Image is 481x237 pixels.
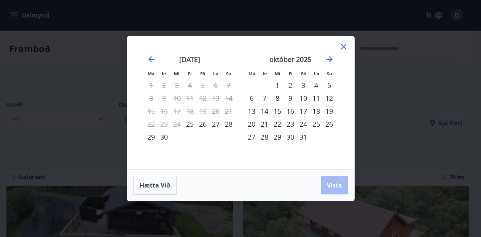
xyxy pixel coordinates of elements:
[158,92,170,105] td: Not available. þriðjudagur, 9. september 2025
[196,118,209,130] div: 26
[325,55,334,64] div: Move forward to switch to the next month.
[245,130,258,143] td: Choose mánudagur, 27. október 2025 as your check-in date. It’s available.
[310,92,323,105] div: 11
[209,118,222,130] td: Choose laugardagur, 27. september 2025 as your check-in date. It’s available.
[301,71,306,76] small: Fö
[297,105,310,118] td: Choose föstudagur, 17. október 2025 as your check-in date. It’s available.
[245,105,258,118] td: Choose mánudagur, 13. október 2025 as your check-in date. It’s available.
[284,130,297,143] div: 30
[271,130,284,143] div: 29
[284,92,297,105] td: Choose fimmtudagur, 9. október 2025 as your check-in date. It’s available.
[222,118,235,130] td: Choose sunnudagur, 28. september 2025 as your check-in date. It’s available.
[183,118,196,130] td: Choose fimmtudagur, 25. september 2025 as your check-in date. It’s available.
[133,176,177,195] button: Hætta við
[297,79,310,92] td: Choose föstudagur, 3. október 2025 as your check-in date. It’s available.
[310,105,323,118] div: 18
[209,118,222,130] div: 27
[196,92,209,105] td: Not available. föstudagur, 12. september 2025
[145,130,158,143] div: 29
[263,71,267,76] small: Þr
[245,92,258,105] td: Choose mánudagur, 6. október 2025 as your check-in date. It’s available.
[271,118,284,130] div: 22
[269,55,311,64] strong: október 2025
[158,130,170,143] td: Choose þriðjudagur, 30. september 2025 as your check-in date. It’s available.
[248,71,255,76] small: Má
[297,130,310,143] td: Choose föstudagur, 31. október 2025 as your check-in date. It’s available.
[327,71,332,76] small: Su
[297,92,310,105] div: 10
[162,71,166,76] small: Þr
[275,71,280,76] small: Mi
[158,105,170,118] td: Not available. þriðjudagur, 16. september 2025
[323,79,336,92] div: 5
[188,71,192,76] small: Fi
[314,71,319,76] small: La
[310,118,323,130] div: 25
[284,118,297,130] div: 23
[271,105,284,118] td: Choose miðvikudagur, 15. október 2025 as your check-in date. It’s available.
[140,181,170,189] span: Hætta við
[310,79,323,92] td: Choose laugardagur, 4. október 2025 as your check-in date. It’s available.
[170,105,183,118] td: Not available. miðvikudagur, 17. september 2025
[284,105,297,118] td: Choose fimmtudagur, 16. október 2025 as your check-in date. It’s available.
[258,130,271,143] td: Choose þriðjudagur, 28. október 2025 as your check-in date. It’s available.
[170,79,183,92] td: Not available. miðvikudagur, 3. september 2025
[136,45,345,160] div: Calendar
[323,118,336,130] td: Choose sunnudagur, 26. október 2025 as your check-in date. It’s available.
[271,130,284,143] td: Choose miðvikudagur, 29. október 2025 as your check-in date. It’s available.
[145,92,158,105] td: Not available. mánudagur, 8. september 2025
[145,79,158,92] td: Not available. mánudagur, 1. september 2025
[284,79,297,92] div: 2
[297,105,310,118] div: 17
[323,79,336,92] td: Choose sunnudagur, 5. október 2025 as your check-in date. It’s available.
[145,130,158,143] td: Choose mánudagur, 29. september 2025 as your check-in date. It’s available.
[145,118,158,130] td: Not available. mánudagur, 22. september 2025
[183,118,196,130] div: 25
[258,92,271,105] div: 7
[284,105,297,118] div: 16
[200,71,205,76] small: Fö
[258,105,271,118] td: Choose þriðjudagur, 14. október 2025 as your check-in date. It’s available.
[323,118,336,130] div: 26
[284,118,297,130] td: Choose fimmtudagur, 23. október 2025 as your check-in date. It’s available.
[222,92,235,105] td: Not available. sunnudagur, 14. september 2025
[183,79,196,92] td: Not available. fimmtudagur, 4. september 2025
[179,55,200,64] strong: [DATE]
[245,92,258,105] div: 6
[148,71,154,76] small: Má
[310,92,323,105] td: Choose laugardagur, 11. október 2025 as your check-in date. It’s available.
[147,55,156,64] div: Move backward to switch to the previous month.
[289,71,293,76] small: Fi
[158,79,170,92] td: Not available. þriðjudagur, 2. september 2025
[213,71,218,76] small: La
[158,130,170,143] div: 30
[323,105,336,118] td: Choose sunnudagur, 19. október 2025 as your check-in date. It’s available.
[245,118,258,130] td: Choose mánudagur, 20. október 2025 as your check-in date. It’s available.
[196,118,209,130] td: Choose föstudagur, 26. september 2025 as your check-in date. It’s available.
[258,105,271,118] div: 14
[297,92,310,105] td: Choose föstudagur, 10. október 2025 as your check-in date. It’s available.
[245,130,258,143] div: 27
[258,118,271,130] td: Choose þriðjudagur, 21. október 2025 as your check-in date. It’s available.
[209,105,222,118] td: Not available. laugardagur, 20. september 2025
[209,79,222,92] td: Not available. laugardagur, 6. september 2025
[222,105,235,118] td: Not available. sunnudagur, 21. september 2025
[258,118,271,130] div: 21
[323,92,336,105] td: Choose sunnudagur, 12. október 2025 as your check-in date. It’s available.
[271,105,284,118] div: 15
[323,92,336,105] div: 12
[245,118,258,130] div: 20
[174,71,180,76] small: Mi
[170,92,183,105] td: Not available. miðvikudagur, 10. september 2025
[310,79,323,92] div: 4
[297,79,310,92] div: 3
[222,118,235,130] div: 28
[284,79,297,92] td: Choose fimmtudagur, 2. október 2025 as your check-in date. It’s available.
[297,118,310,130] td: Choose föstudagur, 24. október 2025 as your check-in date. It’s available.
[196,79,209,92] td: Not available. föstudagur, 5. september 2025
[271,79,284,92] div: 1
[209,92,222,105] td: Not available. laugardagur, 13. september 2025
[258,130,271,143] div: 28
[245,105,258,118] div: 13
[323,105,336,118] div: 19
